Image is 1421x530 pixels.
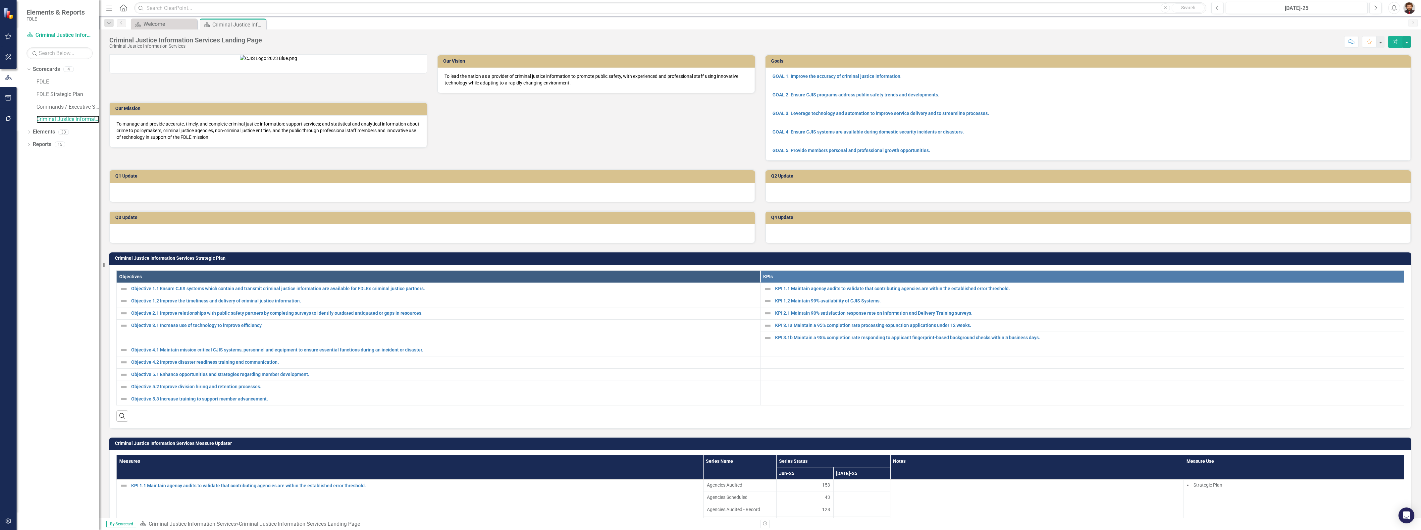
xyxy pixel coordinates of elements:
div: 15 [55,142,65,147]
td: Double-Click to Edit Right Click for Context Menu [117,368,761,381]
img: Not Defined [764,297,772,305]
a: Objective 1.1 Ensure CJIS systems which contain and transmit criminal justice information are ava... [131,286,757,291]
img: Not Defined [120,297,128,305]
h3: Q2 Update [771,174,1407,179]
td: Double-Click to Edit Right Click for Context Menu [117,393,761,405]
a: Elements [33,128,55,136]
img: ClearPoint Strategy [3,8,15,19]
div: 33 [58,129,69,135]
span: 153 [822,482,830,488]
a: FDLE [36,78,99,86]
a: Criminal Justice Information Services [149,521,236,527]
h3: Criminal Justice Information Services Measure Updater [115,441,1408,446]
input: Search ClearPoint... [134,2,1206,14]
td: Double-Click to Edit [703,480,776,492]
img: Not Defined [120,482,128,490]
td: Double-Click to Edit Right Click for Context Menu [117,381,761,393]
h3: Criminal Justice Information Services Strategic Plan [115,256,1408,261]
div: [DATE]-25 [1228,4,1365,12]
td: Double-Click to Edit Right Click for Context Menu [760,332,1404,344]
img: Not Defined [764,322,772,330]
div: Criminal Justice Information Services Landing Page [109,36,262,44]
img: CJIS Logo 2023 Blue.png [240,55,297,62]
a: KPI 1.1 Maintain agency audits to validate that contributing agencies are within the established ... [775,286,1401,291]
td: Double-Click to Edit Right Click for Context Menu [760,307,1404,319]
div: Criminal Justice Information Services Landing Page [212,21,264,29]
td: Double-Click to Edit [833,504,890,516]
h3: Our Vision [443,59,752,64]
h3: Q3 Update [115,215,752,220]
td: Double-Click to Edit Right Click for Context Menu [760,295,1404,307]
img: Not Defined [120,395,128,403]
a: KPI 1.1 Maintain agency audits to validate that contributing agencies are within the established ... [131,483,700,488]
div: Welcome [143,20,195,28]
span: Elements & Reports [26,8,85,16]
button: [DATE]-25 [1226,2,1368,14]
div: » [139,520,755,528]
img: Not Defined [120,285,128,293]
td: Double-Click to Edit [833,480,890,492]
a: FDLE Strategic Plan [36,91,99,98]
a: Objective 5.3 Increase training to support member advancement. [131,397,757,401]
h3: Goals [771,59,1407,64]
td: Double-Click to Edit [703,516,776,529]
a: Reports [33,141,51,148]
h3: Our Mission [115,106,424,111]
img: Not Defined [120,371,128,379]
input: Search Below... [26,47,93,59]
td: Double-Click to Edit Right Click for Context Menu [117,283,761,295]
td: Double-Click to Edit [776,492,833,504]
a: GOAL 2. Ensure CJIS programs address public safety trends and developments. [772,92,939,97]
a: Criminal Justice Information Services [26,31,93,39]
div: Open Intercom Messenger [1398,507,1414,523]
td: Double-Click to Edit [703,492,776,504]
a: GOAL 3. Leverage technology and automation to improve service delivery and to streamline processes. [772,111,989,116]
a: GOAL 1. Improve the accuracy of criminal justice information. [772,74,902,79]
td: Double-Click to Edit Right Click for Context Menu [117,356,761,368]
small: FDLE [26,16,85,22]
td: Double-Click to Edit Right Click for Context Menu [117,295,761,307]
span: Agencies Audited - Record [707,506,773,513]
span: By Scorecard [106,521,136,527]
a: Objective 4.2 Improve disaster readiness training and communication. [131,360,757,365]
img: Not Defined [764,309,772,317]
a: Objective 1.2 Improve the timeliness and delivery of criminal justice information. [131,298,757,303]
a: Objective 3.1 Increase use of technology to improve efficiency. [131,323,757,328]
button: Search [1172,3,1205,13]
img: Not Defined [764,285,772,293]
a: KPI 1.2 Maintain 99% availability of CJIS Systems. [775,298,1401,303]
a: KPI 2.1 Maintain 90% satisfaction response rate on Information and Delivery Training surveys. [775,311,1401,316]
p: To manage and provide accurate, timely, and complete criminal justice information; support servic... [117,121,420,140]
a: KPI 3.1a Maintain a 95% completion rate processing expunction applications under 12 weeks. [775,323,1401,328]
a: Welcome [132,20,195,28]
td: Double-Click to Edit Right Click for Context Menu [760,319,1404,332]
span: 128 [822,506,830,513]
p: To lead the nation as a provider of criminal justice information to promote public safety, with e... [445,73,748,86]
td: Double-Click to Edit Right Click for Context Menu [760,283,1404,295]
td: Double-Click to Edit [776,480,833,492]
img: Not Defined [120,322,128,330]
td: Double-Click to Edit [776,516,833,529]
a: Objective 5.1 Enhance opportunities and strategies regarding member development. [131,372,757,377]
td: Double-Click to Edit [833,492,890,504]
img: Not Defined [764,334,772,342]
a: Objective 5.2 Improve division hiring and retention processes. [131,384,757,389]
a: GOAL 4. Ensure CJIS systems are available during domestic security incidents or disasters. [772,129,964,134]
td: Double-Click to Edit Right Click for Context Menu [117,344,761,356]
h3: Q1 Update [115,174,752,179]
span: 43 [825,494,830,501]
div: 4 [63,67,74,72]
a: Objective 2.1 Improve relationships with public safety partners by completing surveys to identify... [131,311,757,316]
button: Christopher Kenworthy [1403,2,1415,14]
td: Double-Click to Edit [703,504,776,516]
td: Double-Click to Edit Right Click for Context Menu [117,307,761,319]
img: Not Defined [120,358,128,366]
img: Not Defined [120,383,128,391]
img: Not Defined [120,346,128,354]
a: Objective 4.1 Maintain mission critical CJIS systems, personnel and equipment to ensure essential... [131,347,757,352]
div: Criminal Justice Information Services [109,44,262,49]
span: Strategic Plan [1193,482,1222,488]
div: Criminal Justice Information Services Landing Page [239,521,360,527]
td: Double-Click to Edit Right Click for Context Menu [117,319,761,344]
span: Search [1181,5,1195,10]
